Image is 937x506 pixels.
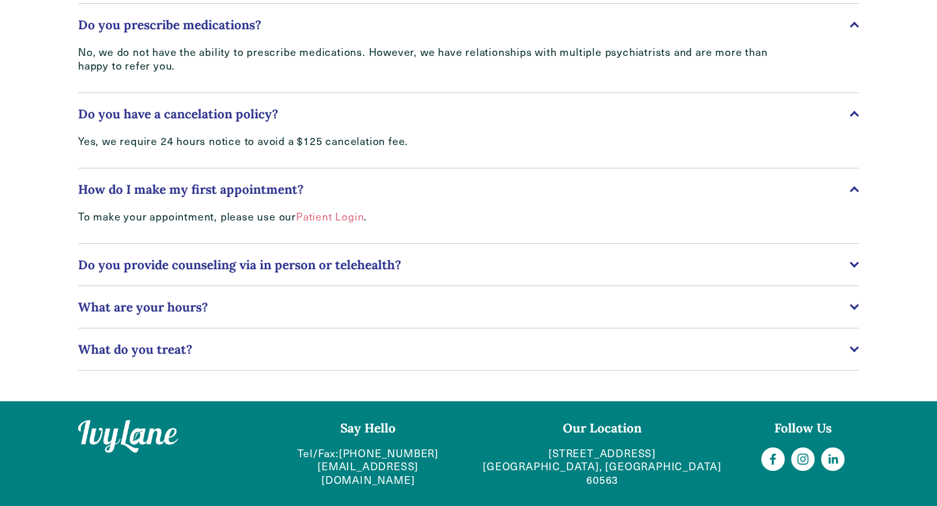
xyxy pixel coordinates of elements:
button: Do you provide counseling via in person or telehealth? [78,244,859,286]
button: How do I make my first appointment? [78,168,859,210]
a: [PHONE_NUMBER] [339,447,439,460]
a: Facebook [761,447,785,471]
button: Do you have a cancelation policy? [78,93,859,135]
a: [STREET_ADDRESS][GEOGRAPHIC_DATA], [GEOGRAPHIC_DATA] 60563 [480,447,725,487]
span: Do you provide counseling via in person or telehealth? [78,257,850,273]
h4: Say Hello [279,420,458,436]
span: Do you prescribe medications? [78,17,850,33]
button: What do you treat? [78,328,859,370]
p: No, we do not have the ability to prescribe medications. However, we have relationships with mult... [78,46,781,73]
a: LinkedIn [821,447,845,471]
h4: Follow Us [747,420,859,436]
h4: Our Location [480,420,725,436]
a: [EMAIL_ADDRESS][DOMAIN_NAME] [279,460,458,487]
button: What are your hours? [78,286,859,328]
div: Do you have a cancelation policy? [78,135,859,168]
span: Do you have a cancelation policy? [78,106,850,122]
p: Yes, we require 24 hours notice to avoid a $125 cancelation fee. [78,135,781,148]
span: How do I make my first appointment? [78,181,850,197]
a: Instagram [791,447,815,471]
span: What are your hours? [78,299,850,315]
div: How do I make my first appointment? [78,210,859,243]
div: Do you prescribe medications? [78,46,859,92]
button: Do you prescribe medications? [78,4,859,46]
p: To make your appointment, please use our . [78,210,781,224]
a: Patient Login [296,209,364,223]
p: Tel/Fax: [279,447,458,487]
span: What do you treat? [78,341,850,357]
